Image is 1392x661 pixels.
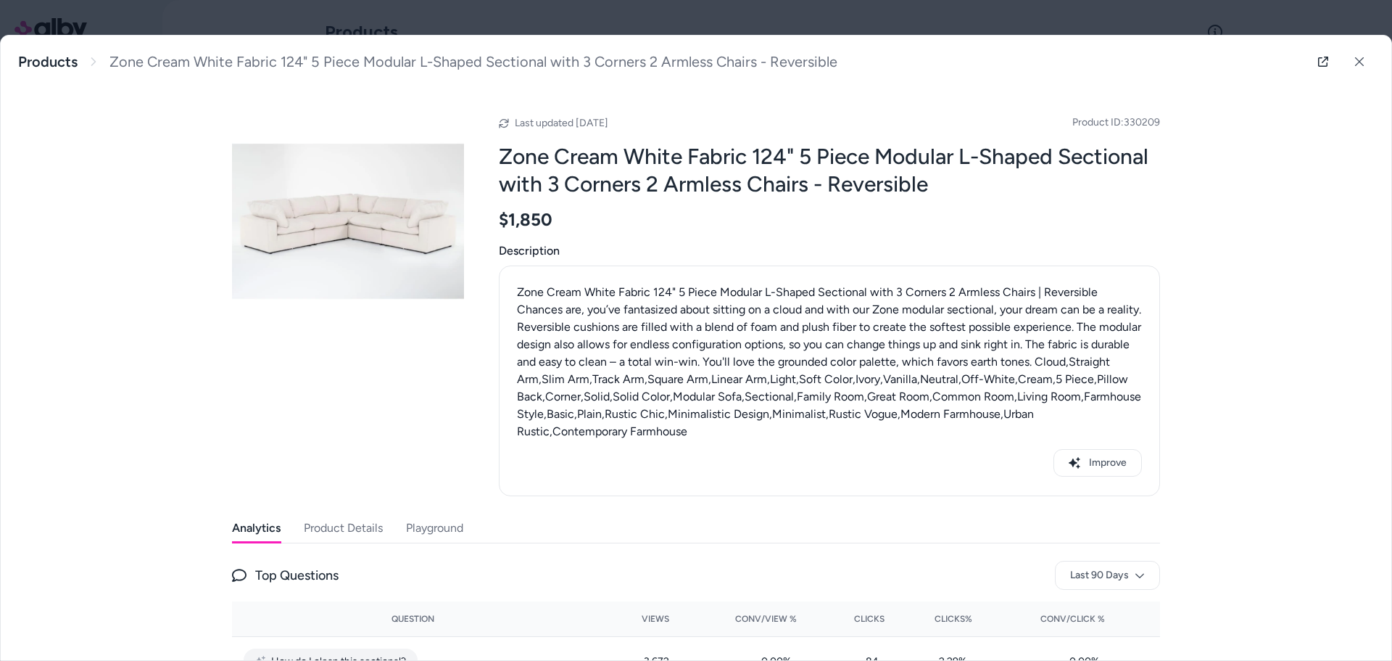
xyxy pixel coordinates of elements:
a: Products [18,53,78,71]
h2: Zone Cream White Fabric 124" 5 Piece Modular L-Shaped Sectional with 3 Corners 2 Armless Chairs -... [499,143,1160,197]
img: 330209_beige_none_sectional_signature_01.jpg [232,105,464,337]
button: Playground [406,514,463,543]
span: $1,850 [499,209,552,231]
span: Views [642,613,669,625]
span: Description [499,242,1160,260]
button: Analytics [232,514,281,543]
span: Product ID: 330209 [1072,115,1160,130]
span: Last updated [DATE] [515,117,608,129]
p: Zone Cream White Fabric 124" 5 Piece Modular L-Shaped Sectional with 3 Corners 2 Armless Chairs |... [517,284,1142,440]
button: Conv/View % [692,607,797,631]
button: Product Details [304,514,383,543]
span: Clicks [854,613,884,625]
span: Conv/View % [735,613,797,625]
button: Last 90 Days [1055,561,1160,590]
span: Clicks% [935,613,972,625]
span: Question [391,613,434,625]
button: Conv/Click % [995,607,1105,631]
button: Improve [1053,449,1142,477]
span: Zone Cream White Fabric 124" 5 Piece Modular L-Shaped Sectional with 3 Corners 2 Armless Chairs -... [109,53,837,71]
span: Conv/Click % [1040,613,1105,625]
button: Clicks [820,607,884,631]
span: Top Questions [255,565,339,586]
button: Question [391,607,434,631]
nav: breadcrumb [18,53,837,71]
button: Views [605,607,669,631]
button: Clicks% [908,607,972,631]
